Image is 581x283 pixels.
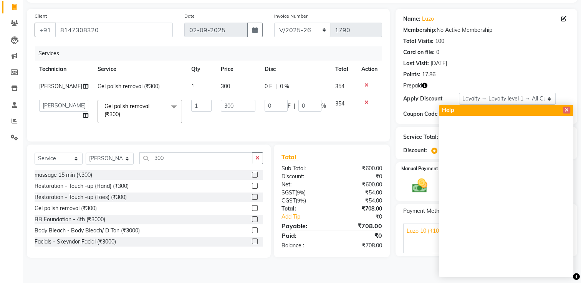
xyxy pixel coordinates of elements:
th: Action [357,61,382,78]
th: Disc [260,61,331,78]
div: Coupon Code [403,110,459,118]
span: 354 [335,100,344,107]
div: ₹708.00 [332,242,388,250]
div: Net: [276,181,332,189]
span: Payment Methods [403,207,448,215]
span: | [294,102,295,110]
div: massage 15 min (₹300) [35,171,92,179]
span: Help [442,106,454,114]
label: Manual Payment [401,165,438,172]
div: Balance : [276,242,332,250]
span: [PERSON_NAME] [39,83,82,90]
input: Search or Scan [139,152,252,164]
span: 0 % [280,82,289,90]
span: 354 [335,83,344,90]
span: CGST [281,197,296,204]
div: Discount: [403,146,427,155]
span: Luzo 10 (₹10,063.98) [407,227,458,235]
div: Discount: [276,173,332,181]
div: 0 [436,48,439,56]
div: Membership: [403,26,437,34]
input: Search by Name/Mobile/Email/Code [55,23,173,37]
div: Last Visit: [403,59,429,67]
a: x [120,111,124,118]
label: Client [35,13,47,20]
span: 0 F [265,82,272,90]
th: Technician [35,61,93,78]
span: % [321,102,326,110]
span: F [288,102,291,110]
label: Date [184,13,195,20]
div: ₹708.00 [332,221,388,230]
th: Qty [187,61,216,78]
div: 100 [435,37,444,45]
div: No Active Membership [403,26,569,34]
div: Services [35,46,388,61]
div: [DATE] [430,59,447,67]
th: Total [331,61,357,78]
div: Points: [403,71,420,79]
div: Restoration - Touch -up (Hand) (₹300) [35,182,129,190]
span: 1 [191,83,194,90]
div: Gel polish removal (₹300) [35,204,97,212]
span: Gel polish removal (₹300) [98,83,160,90]
div: Facials - Skeyndor Facial (₹3000) [35,238,116,246]
th: Service [93,61,187,78]
div: Name: [403,15,420,23]
div: ₹600.00 [332,165,388,173]
div: ₹708.00 [332,205,388,213]
div: ₹0 [341,213,388,221]
div: Payable: [276,221,332,230]
span: Prepaid [403,82,422,90]
a: Continue Without Payment [397,262,576,270]
button: +91 [35,23,56,37]
span: 300 [221,83,230,90]
span: Gel polish removal (₹300) [104,103,149,118]
div: ₹0 [332,173,388,181]
span: Total [281,153,299,161]
div: Total: [276,205,332,213]
div: Card on file: [403,48,435,56]
div: BB Foundation - 4th (₹3000) [35,216,105,224]
div: ( ) [276,189,332,197]
img: _cash.svg [407,177,432,194]
div: ₹54.00 [332,197,388,205]
div: ₹600.00 [332,181,388,189]
div: ₹0 [332,231,388,240]
div: Paid: [276,231,332,240]
div: Restoration - Touch -up (Toes) (₹300) [35,193,127,201]
div: ( ) [276,197,332,205]
div: Sub Total: [276,165,332,173]
div: ₹54.00 [332,189,388,197]
span: 9% [297,189,304,196]
div: Service Total: [403,133,438,141]
span: SGST [281,189,295,196]
div: Total Visits: [403,37,434,45]
a: Add Tip [276,213,341,221]
span: 9% [297,197,305,204]
span: | [275,82,277,90]
th: Price [216,61,260,78]
div: Apply Discount [403,95,459,103]
label: Invoice Number [274,13,308,20]
a: Luzo [422,15,434,23]
div: 17.86 [422,71,435,79]
div: Body Bleach - Body Bleach/ D Tan (₹3000) [35,227,140,235]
